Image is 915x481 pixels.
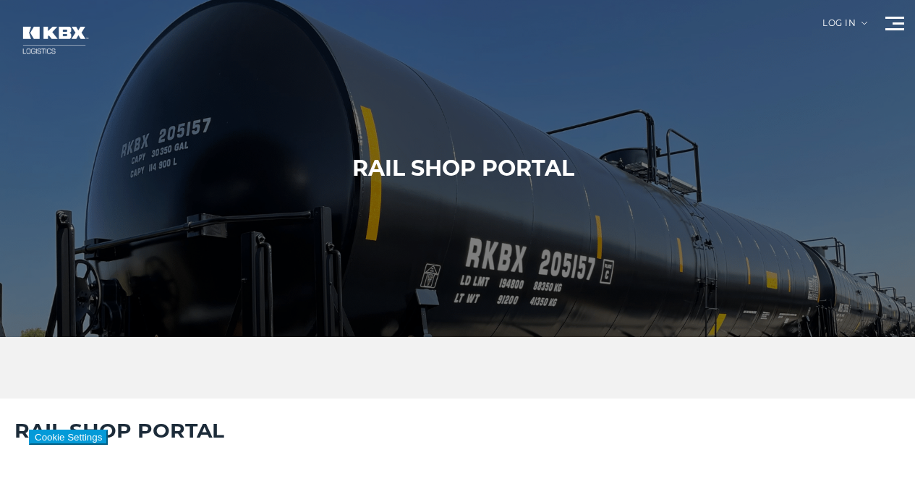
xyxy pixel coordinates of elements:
[11,14,98,66] img: kbx logo
[861,22,867,25] img: arrow
[29,430,108,445] button: Cookie Settings
[352,154,574,183] h1: RAIL SHOP PORTAL
[822,19,867,38] div: Log in
[14,417,901,444] h2: RAIL SHOP PORTAL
